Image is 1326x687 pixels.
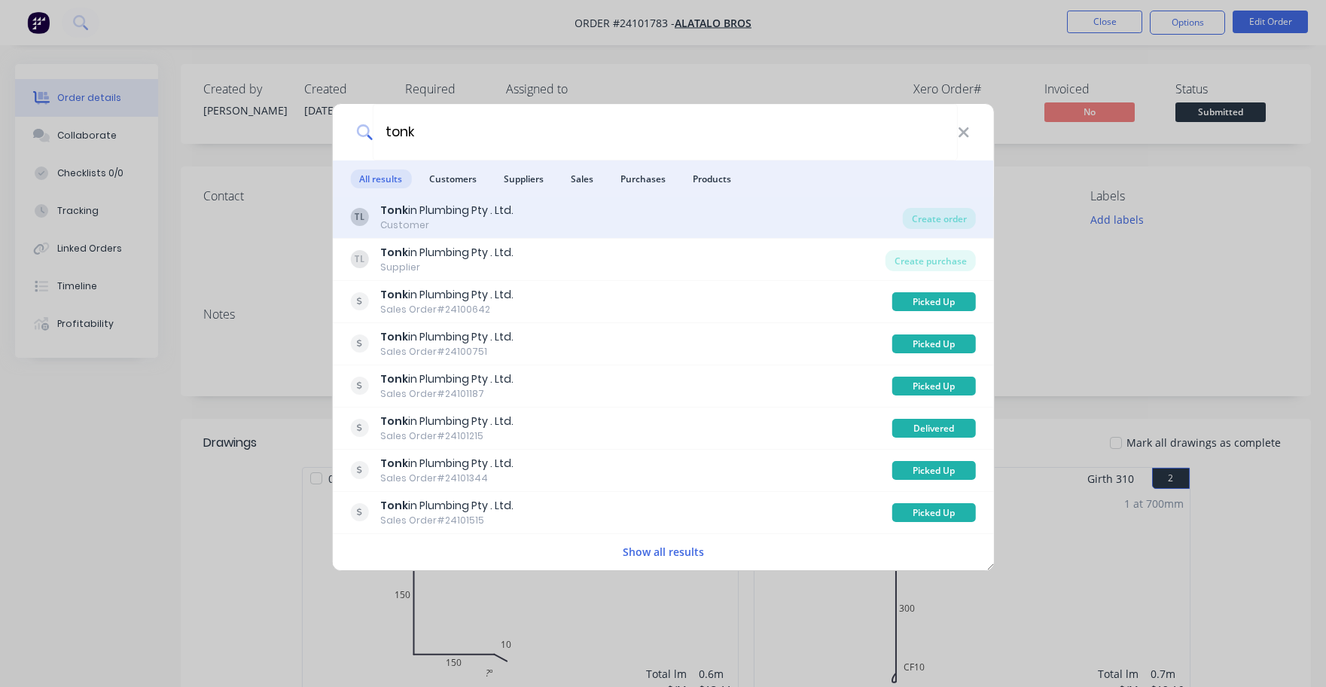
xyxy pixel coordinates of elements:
div: in Plumbing Pty . Ltd. [380,287,514,303]
span: Purchases [611,169,675,188]
div: Picked Up [892,377,975,395]
div: Sales Order #24101215 [380,429,514,443]
div: in Plumbing Pty . Ltd. [380,203,514,218]
div: Delivered [892,419,975,438]
span: Suppliers [495,169,553,188]
div: Sales Order #24100642 [380,303,514,316]
div: Picked Up [892,334,975,353]
div: in Plumbing Pty . Ltd. [380,498,514,514]
div: in Plumbing Pty . Ltd. [380,329,514,345]
div: Picked Up [892,503,975,522]
div: Sales Order #24101187 [380,387,514,401]
span: All results [350,169,411,188]
div: Customer [380,218,514,232]
span: Sales [562,169,602,188]
div: in Plumbing Pty . Ltd. [380,371,514,387]
div: in Plumbing Pty . Ltd. [380,414,514,429]
div: Create order [903,208,976,229]
input: Start typing a customer or supplier name to create a new order... [373,104,958,160]
div: Picked Up [892,292,975,311]
b: Tonk [380,203,408,218]
span: Customers [420,169,486,188]
div: Picked Up [892,461,975,480]
div: Sales Order #24100751 [380,345,514,359]
b: Tonk [380,498,408,513]
div: Create purchase [886,250,976,271]
b: Tonk [380,245,408,260]
b: Tonk [380,329,408,344]
div: Sales Order #24101344 [380,472,514,485]
div: Supplier [380,261,514,274]
b: Tonk [380,414,408,429]
div: TL [350,250,368,268]
div: TL [350,208,368,226]
b: Tonk [380,287,408,302]
b: Tonk [380,456,408,471]
span: Products [684,169,740,188]
button: Show all results [618,543,709,560]
div: in Plumbing Pty . Ltd. [380,456,514,472]
div: in Plumbing Pty . Ltd. [380,245,514,261]
b: Tonk [380,371,408,386]
div: Sales Order #24101515 [380,514,514,527]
